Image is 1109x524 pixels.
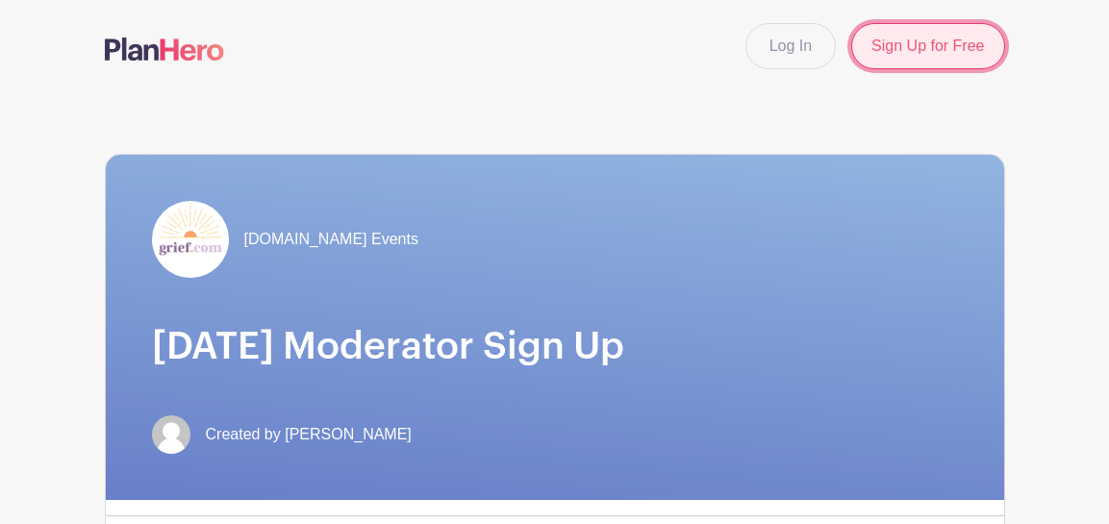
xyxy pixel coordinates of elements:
[206,423,412,446] span: Created by [PERSON_NAME]
[105,37,224,61] img: logo-507f7623f17ff9eddc593b1ce0a138ce2505c220e1c5a4e2b4648c50719b7d32.svg
[152,201,229,278] img: grief-logo-planhero.png
[745,23,836,69] a: Log In
[152,324,958,369] h1: [DATE] Moderator Sign Up
[244,228,418,251] span: [DOMAIN_NAME] Events
[152,415,190,454] img: default-ce2991bfa6775e67f084385cd625a349d9dcbb7a52a09fb2fda1e96e2d18dcdb.png
[851,23,1004,69] a: Sign Up for Free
